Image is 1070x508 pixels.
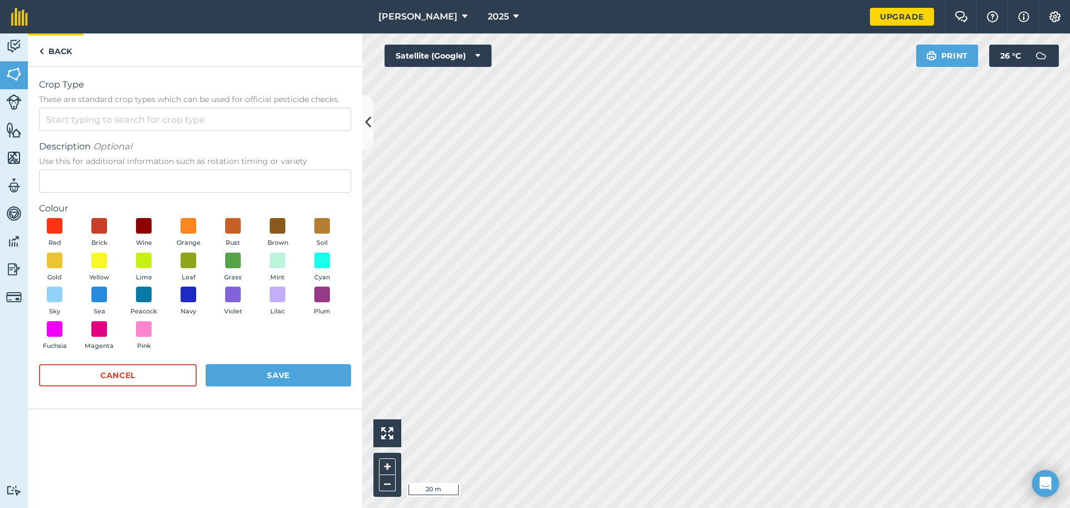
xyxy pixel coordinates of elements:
a: Upgrade [870,8,934,26]
div: Open Intercom Messenger [1032,470,1059,497]
label: Colour [39,202,351,215]
img: Four arrows, one pointing top left, one top right, one bottom right and the last bottom left [381,427,393,439]
img: svg+xml;base64,PD94bWwgdmVyc2lvbj0iMS4wIiBlbmNvZGluZz0idXRmLTgiPz4KPCEtLSBHZW5lcmF0b3I6IEFkb2JlIE... [1030,45,1052,67]
span: Soil [317,238,328,248]
img: svg+xml;base64,PD94bWwgdmVyc2lvbj0iMS4wIiBlbmNvZGluZz0idXRmLTgiPz4KPCEtLSBHZW5lcmF0b3I6IEFkb2JlIE... [6,94,22,110]
span: Brown [267,238,288,248]
span: Use this for additional information such as rotation timing or variety [39,156,351,167]
img: svg+xml;base64,PD94bWwgdmVyc2lvbj0iMS4wIiBlbmNvZGluZz0idXRmLTgiPz4KPCEtLSBHZW5lcmF0b3I6IEFkb2JlIE... [6,177,22,194]
button: Satellite (Google) [385,45,492,67]
button: Magenta [84,321,115,351]
img: svg+xml;base64,PHN2ZyB4bWxucz0iaHR0cDovL3d3dy53My5vcmcvMjAwMC9zdmciIHdpZHRoPSI1NiIgaGVpZ2h0PSI2MC... [6,149,22,166]
button: Yellow [84,253,115,283]
img: fieldmargin Logo [11,8,28,26]
img: A question mark icon [986,11,999,22]
button: Grass [217,253,249,283]
button: Orange [173,218,204,248]
img: Two speech bubbles overlapping with the left bubble in the forefront [955,11,968,22]
button: Peacock [128,287,159,317]
span: Peacock [130,307,157,317]
button: Soil [307,218,338,248]
button: Lilac [262,287,293,317]
img: svg+xml;base64,PHN2ZyB4bWxucz0iaHR0cDovL3d3dy53My5vcmcvMjAwMC9zdmciIHdpZHRoPSIxNyIgaGVpZ2h0PSIxNy... [1018,10,1029,23]
img: svg+xml;base64,PHN2ZyB4bWxucz0iaHR0cDovL3d3dy53My5vcmcvMjAwMC9zdmciIHdpZHRoPSI1NiIgaGVpZ2h0PSI2MC... [6,66,22,83]
button: Cyan [307,253,338,283]
button: Mint [262,253,293,283]
span: [PERSON_NAME] [378,10,458,23]
button: Fuchsia [39,321,70,351]
img: svg+xml;base64,PD94bWwgdmVyc2lvbj0iMS4wIiBlbmNvZGluZz0idXRmLTgiPz4KPCEtLSBHZW5lcmF0b3I6IEFkb2JlIE... [6,261,22,278]
span: 26 ° C [1000,45,1021,67]
button: + [379,458,396,475]
img: A cog icon [1048,11,1062,22]
span: Wine [136,238,152,248]
span: Sea [94,307,105,317]
button: Pink [128,321,159,351]
span: Pink [137,341,151,351]
button: Red [39,218,70,248]
a: Back [28,33,83,66]
span: Violet [224,307,242,317]
button: Brick [84,218,115,248]
span: Fuchsia [43,341,67,351]
img: svg+xml;base64,PD94bWwgdmVyc2lvbj0iMS4wIiBlbmNvZGluZz0idXRmLTgiPz4KPCEtLSBHZW5lcmF0b3I6IEFkb2JlIE... [6,205,22,222]
span: 2025 [488,10,509,23]
button: Cancel [39,364,197,386]
button: Sky [39,287,70,317]
button: Wine [128,218,159,248]
button: Gold [39,253,70,283]
img: svg+xml;base64,PD94bWwgdmVyc2lvbj0iMS4wIiBlbmNvZGluZz0idXRmLTgiPz4KPCEtLSBHZW5lcmF0b3I6IEFkb2JlIE... [6,38,22,55]
span: Lilac [270,307,285,317]
span: Plum [314,307,330,317]
button: Brown [262,218,293,248]
button: Lime [128,253,159,283]
button: – [379,475,396,491]
span: Navy [181,307,196,317]
input: Start typing to search for crop type [39,108,351,131]
img: svg+xml;base64,PD94bWwgdmVyc2lvbj0iMS4wIiBlbmNvZGluZz0idXRmLTgiPz4KPCEtLSBHZW5lcmF0b3I6IEFkb2JlIE... [6,289,22,305]
span: Sky [49,307,60,317]
button: Violet [217,287,249,317]
img: svg+xml;base64,PHN2ZyB4bWxucz0iaHR0cDovL3d3dy53My5vcmcvMjAwMC9zdmciIHdpZHRoPSI5IiBoZWlnaHQ9IjI0Ii... [39,45,44,58]
span: Brick [91,238,108,248]
span: Leaf [182,273,196,283]
span: Magenta [85,341,114,351]
span: Mint [270,273,285,283]
button: 26 °C [989,45,1059,67]
span: Gold [47,273,62,283]
span: Grass [224,273,242,283]
span: Rust [226,238,240,248]
span: Description [39,140,351,153]
button: Save [206,364,351,386]
button: Rust [217,218,249,248]
img: svg+xml;base64,PD94bWwgdmVyc2lvbj0iMS4wIiBlbmNvZGluZz0idXRmLTgiPz4KPCEtLSBHZW5lcmF0b3I6IEFkb2JlIE... [6,485,22,496]
span: Yellow [89,273,109,283]
button: Print [916,45,979,67]
button: Navy [173,287,204,317]
img: svg+xml;base64,PHN2ZyB4bWxucz0iaHR0cDovL3d3dy53My5vcmcvMjAwMC9zdmciIHdpZHRoPSIxOSIgaGVpZ2h0PSIyNC... [926,49,937,62]
img: svg+xml;base64,PD94bWwgdmVyc2lvbj0iMS4wIiBlbmNvZGluZz0idXRmLTgiPz4KPCEtLSBHZW5lcmF0b3I6IEFkb2JlIE... [6,233,22,250]
span: Cyan [314,273,330,283]
span: These are standard crop types which can be used for official pesticide checks. [39,94,351,105]
button: Leaf [173,253,204,283]
button: Plum [307,287,338,317]
span: Crop Type [39,78,351,91]
button: Sea [84,287,115,317]
span: Red [48,238,61,248]
em: Optional [93,141,132,152]
img: svg+xml;base64,PHN2ZyB4bWxucz0iaHR0cDovL3d3dy53My5vcmcvMjAwMC9zdmciIHdpZHRoPSI1NiIgaGVpZ2h0PSI2MC... [6,122,22,138]
span: Lime [136,273,152,283]
span: Orange [177,238,201,248]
